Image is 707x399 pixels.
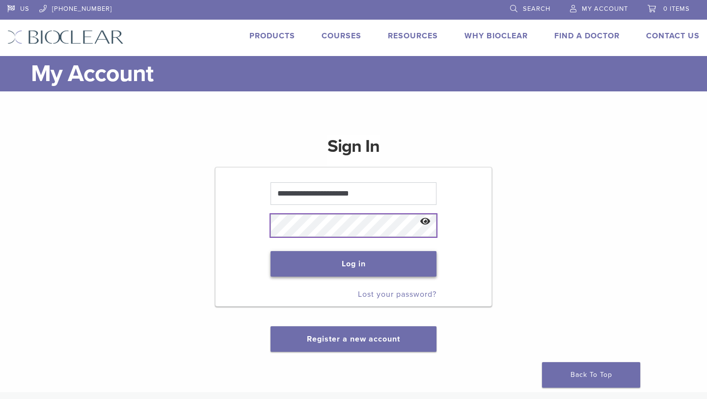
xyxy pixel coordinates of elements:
[464,31,528,41] a: Why Bioclear
[646,31,700,41] a: Contact Us
[271,326,436,352] button: Register a new account
[388,31,438,41] a: Resources
[327,135,380,166] h1: Sign In
[663,5,690,13] span: 0 items
[523,5,550,13] span: Search
[249,31,295,41] a: Products
[7,30,124,44] img: Bioclear
[415,209,436,234] button: Show password
[307,334,400,344] a: Register a new account
[31,56,700,91] h1: My Account
[358,289,436,299] a: Lost your password?
[542,362,640,388] a: Back To Top
[271,251,436,277] button: Log in
[554,31,620,41] a: Find A Doctor
[322,31,361,41] a: Courses
[582,5,628,13] span: My Account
